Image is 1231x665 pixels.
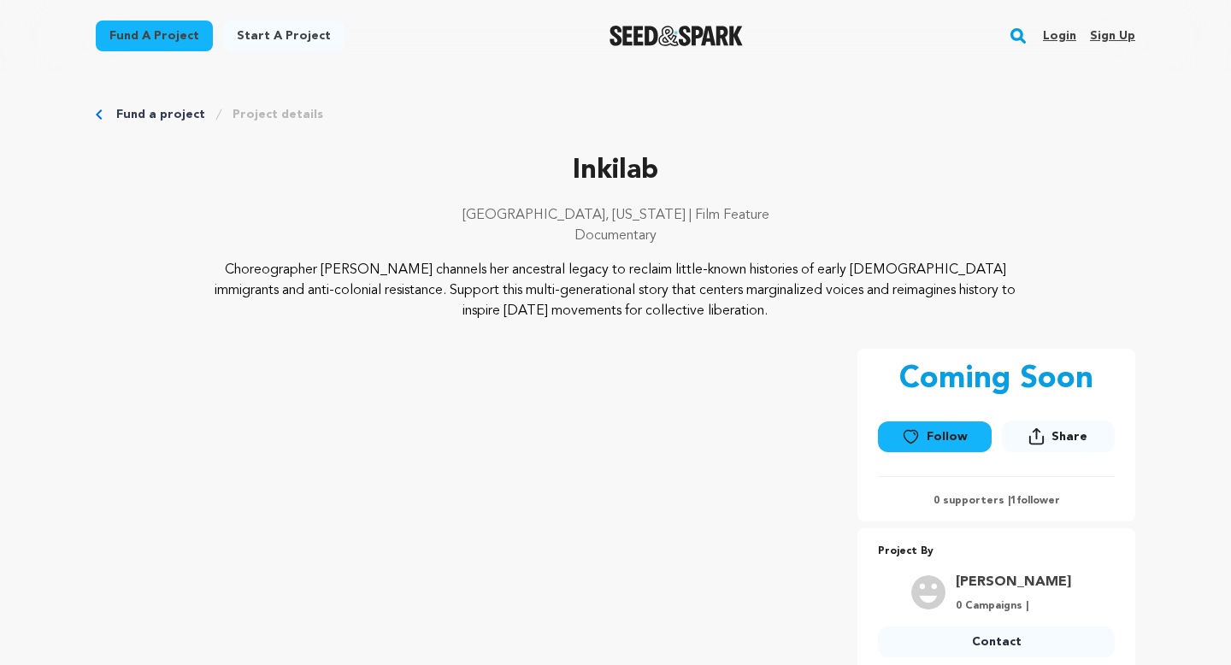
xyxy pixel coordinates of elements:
a: Start a project [223,21,345,51]
a: Contact [878,627,1115,657]
p: [GEOGRAPHIC_DATA], [US_STATE] | Film Feature [96,205,1135,226]
a: Seed&Spark Homepage [610,26,744,46]
span: 1 [1010,496,1016,506]
p: 0 supporters | follower [878,494,1115,508]
p: Documentary [96,226,1135,246]
a: Fund a project [116,106,205,123]
span: Share [1051,428,1087,445]
button: Share [1002,421,1115,452]
a: Goto Suryaneni Priyanka profile [956,572,1071,592]
a: Login [1043,22,1076,50]
a: Follow [878,421,991,452]
a: Fund a project [96,21,213,51]
p: Project By [878,542,1115,562]
img: Seed&Spark Logo Dark Mode [610,26,744,46]
div: Breadcrumb [96,106,1135,123]
img: user.png [911,575,945,609]
p: Inkilab [96,150,1135,191]
p: Choreographer [PERSON_NAME] channels her ancestral legacy to reclaim little-known histories of ea... [200,260,1032,321]
a: Sign up [1090,22,1135,50]
span: Share [1002,421,1115,459]
a: Project details [233,106,323,123]
p: 0 Campaigns | [956,599,1071,613]
p: Coming Soon [899,362,1093,397]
